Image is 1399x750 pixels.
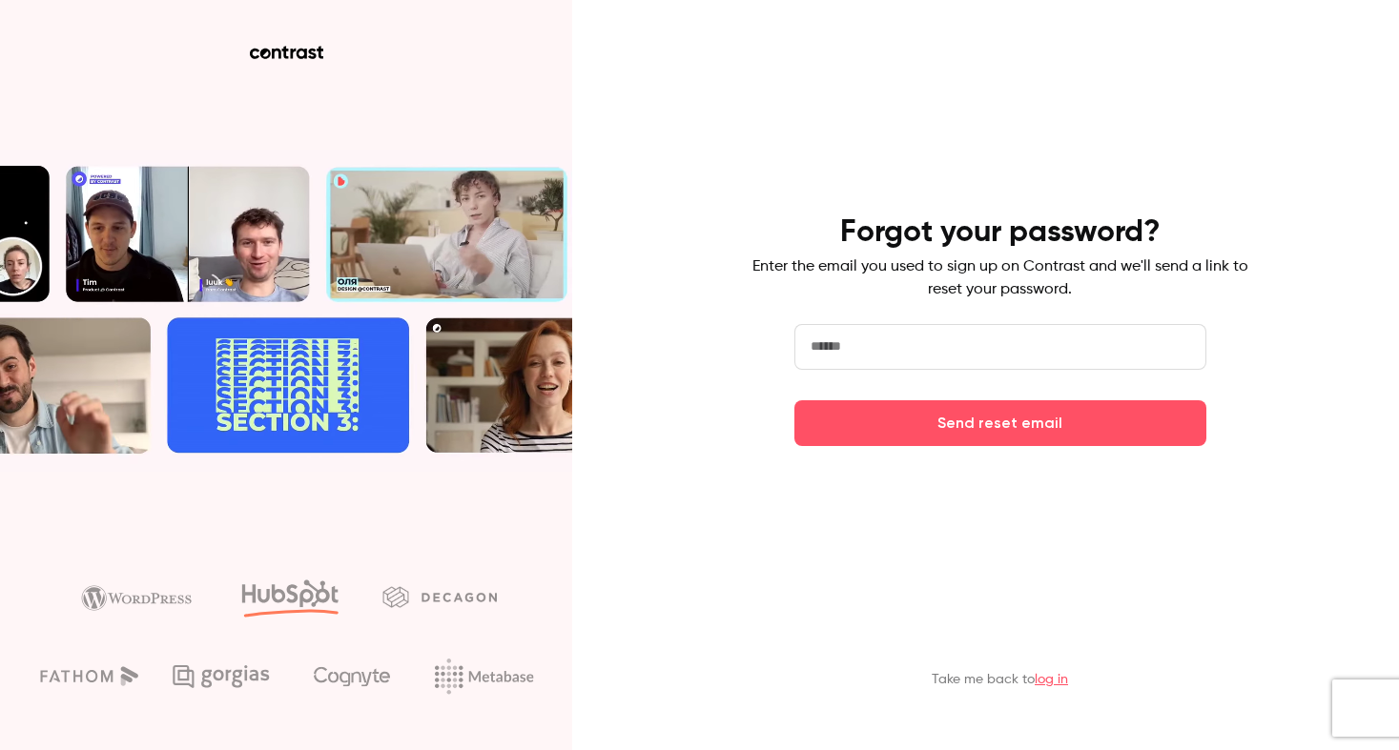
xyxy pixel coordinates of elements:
img: decagon [382,586,497,607]
p: Enter the email you used to sign up on Contrast and we'll send a link to reset your password. [752,255,1248,301]
h4: Forgot your password? [840,213,1161,252]
a: log in [1035,673,1068,686]
p: Take me back to [932,670,1068,689]
button: Send reset email [794,400,1206,446]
